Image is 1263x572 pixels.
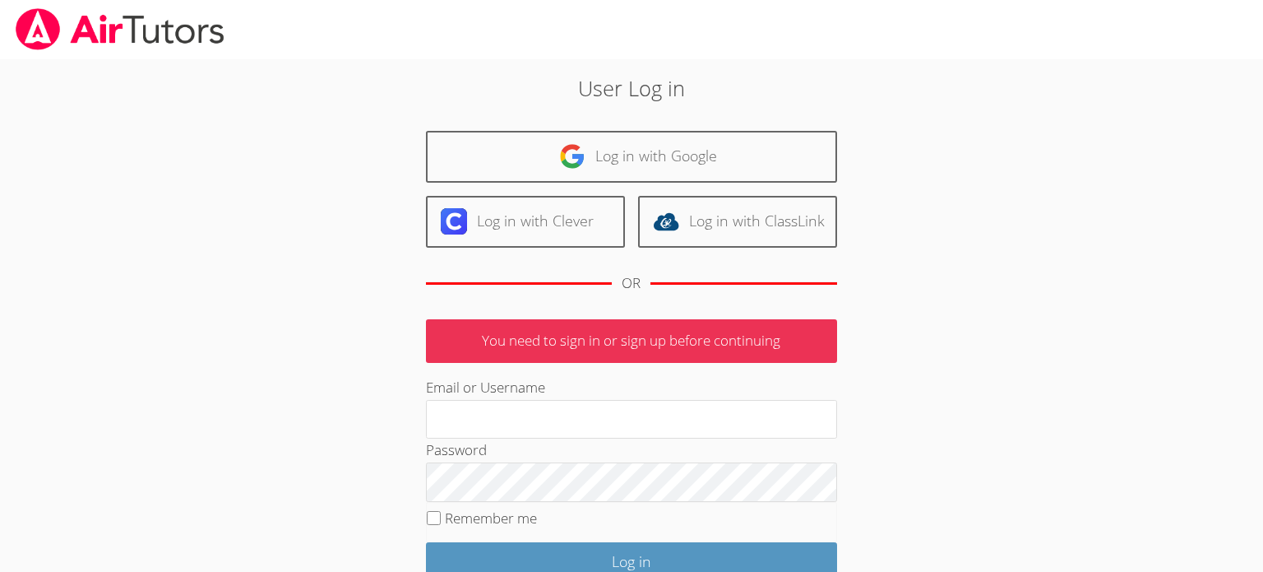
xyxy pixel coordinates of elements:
label: Password [426,440,487,459]
img: classlink-logo-d6bb404cc1216ec64c9a2012d9dc4662098be43eaf13dc465df04b49fa7ab582.svg [653,208,679,235]
h2: User Log in [290,72,972,104]
a: Log in with Google [426,131,837,183]
img: airtutors_banner-c4298cdbf04f3fff15de1276eac7730deb9818008684d7c2e4769d2f7ddbe033.png [14,8,226,50]
label: Remember me [445,509,537,528]
a: Log in with ClassLink [638,196,837,248]
label: Email or Username [426,378,545,397]
img: google-logo-50288ca7cdecda66e5e0955fdab243c47b7ad437acaf1139b6f446037453330a.svg [559,143,585,170]
div: OR [622,272,641,295]
a: Log in with Clever [426,196,625,248]
p: You need to sign in or sign up before continuing [426,319,837,363]
img: clever-logo-6eab21bc6e7a338710f1a6ff85c0baf02591cd810cc4098c63d3a4b26e2feb20.svg [441,208,467,235]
